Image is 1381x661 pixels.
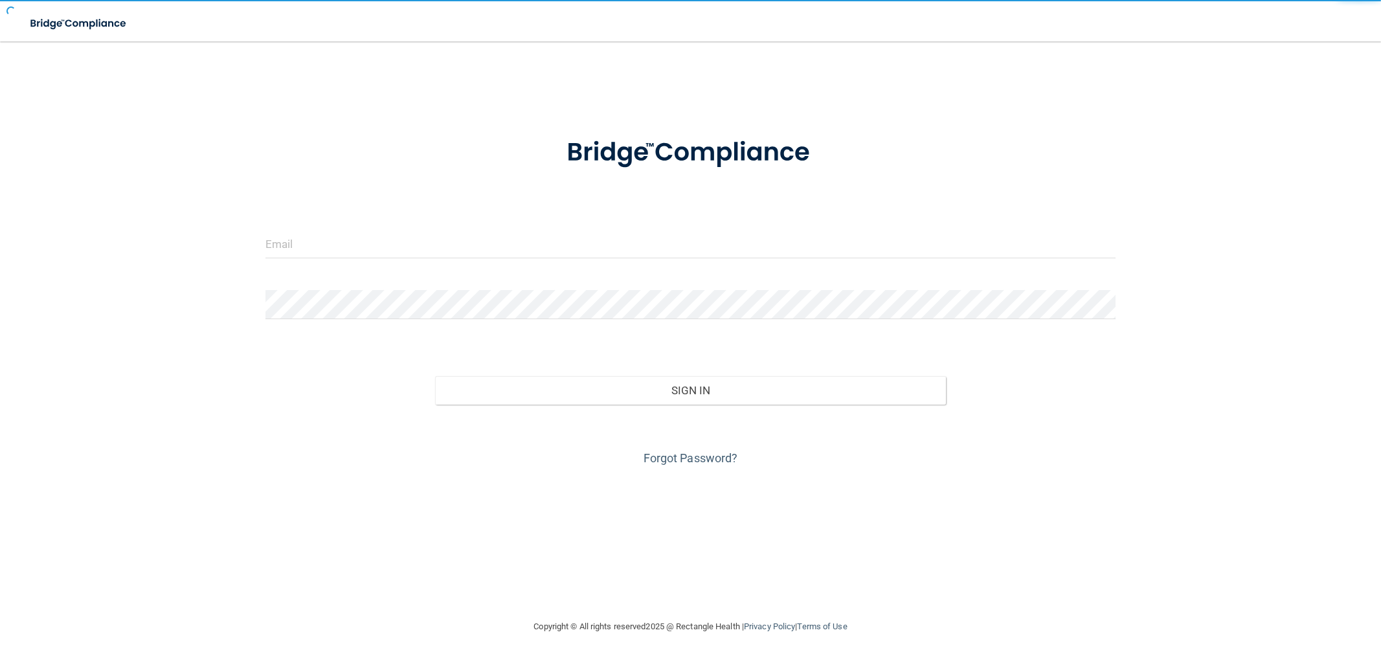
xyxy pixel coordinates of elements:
[797,622,847,631] a: Terms of Use
[540,119,842,186] img: bridge_compliance_login_screen.278c3ca4.svg
[455,606,927,647] div: Copyright © All rights reserved 2025 @ Rectangle Health | |
[435,376,945,405] button: Sign In
[644,451,738,465] a: Forgot Password?
[744,622,795,631] a: Privacy Policy
[265,229,1116,258] input: Email
[19,10,139,37] img: bridge_compliance_login_screen.278c3ca4.svg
